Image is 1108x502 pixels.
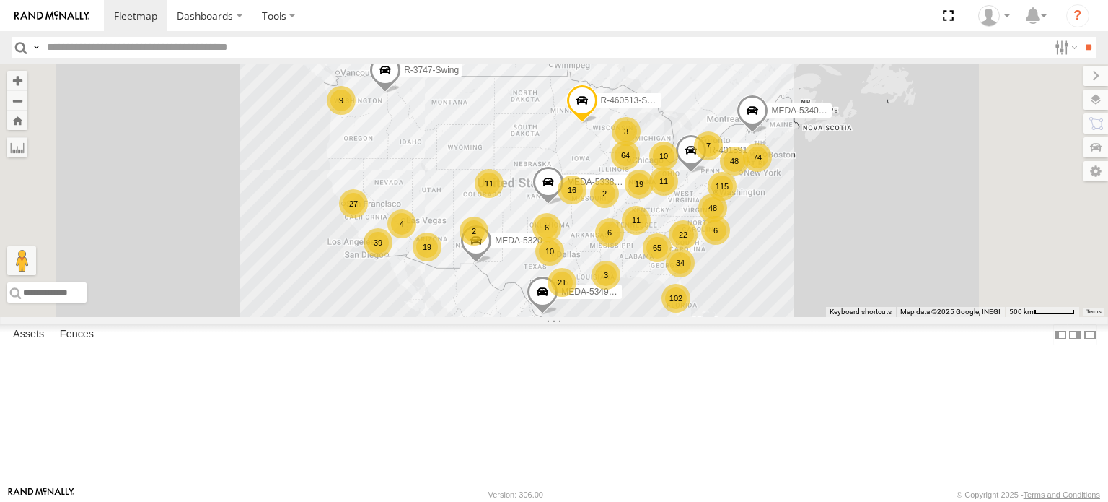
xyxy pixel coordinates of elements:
span: R-401591 [710,144,748,155]
div: 27 [339,189,368,218]
div: 48 [720,147,749,176]
button: Zoom Home [7,111,27,130]
span: R-3747-Swing [404,64,459,74]
div: 65 [643,233,672,262]
div: 6 [532,213,561,242]
div: 115 [708,172,737,201]
div: 11 [475,169,504,198]
div: 102 [661,284,690,313]
label: Assets [6,325,51,345]
div: 3 [592,261,620,290]
div: 64 [611,141,640,170]
span: MEDA-533802-Roll [567,177,641,187]
span: MEDA-532005-Roll [495,235,569,246]
span: 500 km [1009,308,1034,316]
i: ? [1066,4,1089,27]
button: Keyboard shortcuts [830,307,892,317]
label: Search Filter Options [1049,37,1080,58]
div: 22 [669,220,698,249]
div: 19 [413,233,441,261]
div: 7 [694,131,723,160]
div: 19 [625,170,654,199]
span: Map data ©2025 Google, INEGI [900,308,1001,316]
div: 10 [535,237,564,266]
div: 6 [701,216,730,245]
div: 10 [649,142,678,170]
img: rand-logo.svg [14,11,89,21]
div: © Copyright 2025 - [957,490,1100,499]
label: Dock Summary Table to the Right [1068,324,1082,345]
span: MEDA-534010-Roll [771,105,845,116]
a: Terms and Conditions [1024,490,1100,499]
span: R-460513-Swing [601,95,665,105]
div: 74 [743,143,772,172]
div: Jerry Constable [973,5,1015,27]
a: Visit our Website [8,488,74,502]
button: Zoom in [7,71,27,90]
label: Search Query [30,37,42,58]
label: Map Settings [1083,161,1108,181]
div: Version: 306.00 [488,490,543,499]
button: Drag Pegman onto the map to open Street View [7,246,36,275]
div: 48 [698,194,727,222]
a: Terms (opens in new tab) [1086,309,1102,315]
div: 4 [387,209,416,238]
div: 2 [590,179,619,208]
div: 16 [558,176,586,204]
div: 39 [364,228,392,257]
label: Fences [53,325,101,345]
span: MEDA-534904-Roll [561,287,636,297]
div: 2 [460,217,488,246]
div: 11 [622,206,651,235]
div: 6 [595,218,624,247]
div: 11 [649,167,678,196]
label: Hide Summary Table [1083,324,1097,345]
div: 34 [666,248,695,277]
button: Zoom out [7,90,27,111]
label: Measure [7,137,27,157]
div: 9 [327,86,356,115]
div: 3 [612,117,641,146]
div: 21 [548,268,576,297]
button: Map Scale: 500 km per 53 pixels [1005,307,1079,317]
label: Dock Summary Table to the Left [1053,324,1068,345]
